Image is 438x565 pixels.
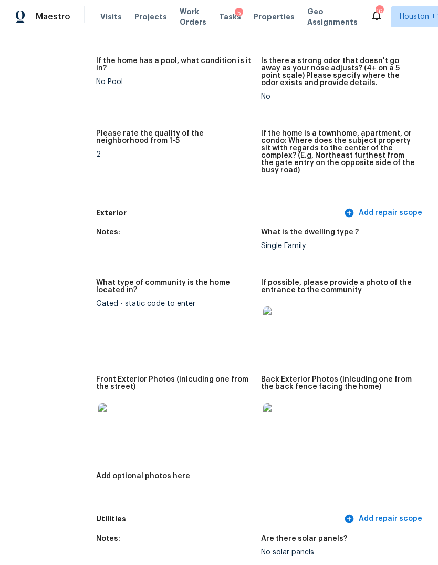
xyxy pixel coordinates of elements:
[134,12,167,22] span: Projects
[96,229,120,236] h5: Notes:
[96,57,253,72] h5: If the home has a pool, what condition is it in?
[100,12,122,22] span: Visits
[235,8,243,18] div: 5
[96,78,253,86] div: No Pool
[376,6,383,17] div: 16
[36,12,70,22] span: Maestro
[96,376,253,391] h5: Front Exterior Photos (inlcuding one from the street)
[96,279,253,294] h5: What type of community is the home located in?
[342,203,426,223] button: Add repair scope
[96,151,253,158] div: 2
[261,279,418,294] h5: If possible, please provide a photo of the entrance to the community
[254,12,295,22] span: Properties
[96,300,253,307] div: Gated - static code to enter
[346,512,422,526] span: Add repair scope
[180,6,206,27] span: Work Orders
[96,130,253,145] h5: Please rate the quality of the neighborhood from 1-5
[261,57,418,87] h5: Is there a strong odor that doesn't go away as your nose adjusts? (4+ on a 5 point scale) Please ...
[261,549,418,556] div: No solar panels
[96,513,342,525] h5: Utilities
[307,6,358,27] span: Geo Assignments
[261,130,418,174] h5: If the home is a townhome, apartment, or condo: Where does the subject property sit with regards ...
[96,472,190,480] h5: Add optional photos here
[219,13,241,20] span: Tasks
[96,535,120,542] h5: Notes:
[261,93,418,100] div: No
[261,229,359,236] h5: What is the dwelling type ?
[261,376,418,391] h5: Back Exterior Photos (inlcuding one from the back fence facing the home)
[96,208,342,219] h5: Exterior
[342,509,426,529] button: Add repair scope
[261,535,347,542] h5: Are there solar panels?
[261,242,418,250] div: Single Family
[346,207,422,220] span: Add repair scope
